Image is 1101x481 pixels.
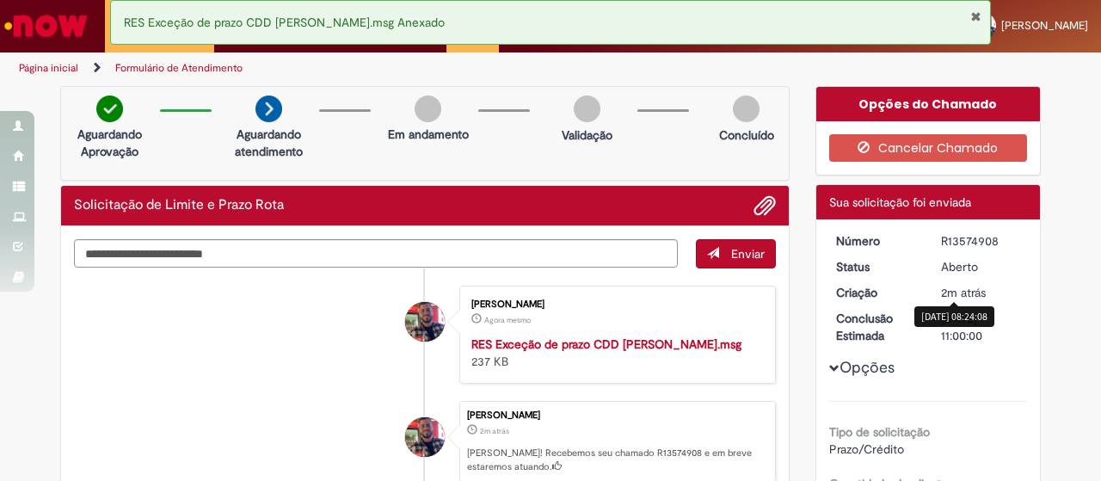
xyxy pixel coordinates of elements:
button: Fechar Notificação [970,9,981,23]
img: check-circle-green.png [96,96,123,122]
button: Cancelar Chamado [829,134,1028,162]
a: Página inicial [19,61,78,75]
p: [PERSON_NAME]! Recebemos seu chamado R13574908 e em breve estaremos atuando. [467,447,766,473]
button: Enviar [696,239,776,268]
a: Formulário de Atendimento [115,61,243,75]
span: 2m atrás [941,285,986,300]
ul: Trilhas de página [13,52,721,84]
span: Sua solicitação foi enviada [829,194,971,210]
img: img-circle-grey.png [733,96,760,122]
span: RES Exceção de prazo CDD [PERSON_NAME].msg Anexado [124,15,445,30]
dt: Conclusão Estimada [823,310,929,344]
img: arrow-next.png [255,96,282,122]
span: [PERSON_NAME] [1001,18,1088,33]
div: Opções do Chamado [816,87,1041,121]
div: 29/09/2025 08:24:08 [941,284,1021,301]
img: img-circle-grey.png [415,96,441,122]
dt: Criação [823,284,929,301]
textarea: Digite sua mensagem aqui... [74,239,678,268]
dt: Número [823,232,929,250]
div: R13574908 [941,232,1021,250]
button: Adicionar anexos [753,194,776,217]
div: Rafael Farias Ribeiro De Oliveira [405,302,445,342]
div: Rafael Farias Ribeiro De Oliveira [405,417,445,457]
div: 237 KB [471,336,758,370]
img: img-circle-grey.png [574,96,600,122]
p: Em andamento [388,126,469,143]
div: [PERSON_NAME] [471,299,758,310]
time: 29/09/2025 08:25:58 [484,315,531,325]
time: 29/09/2025 08:24:08 [480,426,509,436]
img: ServiceNow [2,9,90,43]
p: Validação [562,126,612,144]
div: [DATE] 08:24:08 [914,306,994,326]
span: 2m atrás [480,426,509,436]
span: Agora mesmo [484,315,531,325]
p: Concluído [719,126,774,144]
div: Aberto [941,258,1021,275]
p: Aguardando Aprovação [68,126,151,160]
span: Enviar [731,246,765,262]
dt: Status [823,258,929,275]
p: Aguardando atendimento [227,126,311,160]
div: [PERSON_NAME] [467,410,766,421]
b: Tipo de solicitação [829,424,930,440]
span: Prazo/Crédito [829,441,904,457]
h2: Solicitação de Limite e Prazo Rota Histórico de tíquete [74,198,284,213]
a: RES Exceção de prazo CDD [PERSON_NAME].msg [471,336,741,352]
